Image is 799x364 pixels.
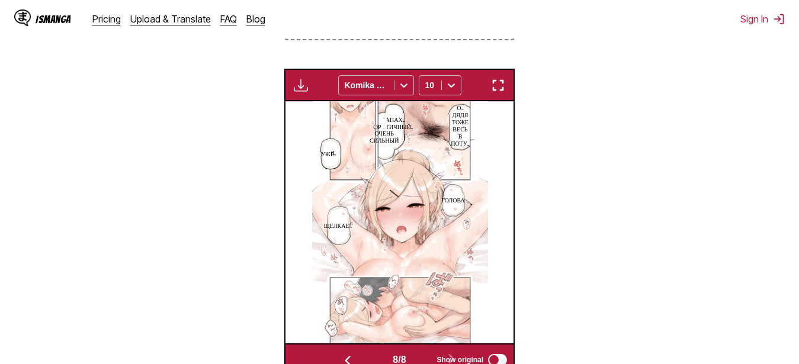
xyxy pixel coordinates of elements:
img: Manga Panel [312,101,488,344]
p: Запах... эротичный... [371,113,416,132]
a: IsManga LogoIsManga [14,9,92,28]
a: FAQ [220,13,237,25]
p: уже... [319,147,339,159]
a: Pricing [92,13,121,25]
a: Upload & Translate [130,13,211,25]
p: О... дядя тоже весь в поту... [448,101,472,149]
p: голова [439,194,467,205]
img: Sign out [773,13,785,25]
p: щелкает [322,219,355,231]
span: Show original [437,356,483,364]
a: Blog [246,13,265,25]
img: IsManga Logo [14,9,31,26]
p: и... [328,146,339,158]
div: IsManga [36,14,71,25]
p: очень сильный [367,127,402,146]
button: Sign In [740,13,785,25]
img: Enter fullscreen [491,78,505,92]
img: Download translated images [294,78,308,92]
